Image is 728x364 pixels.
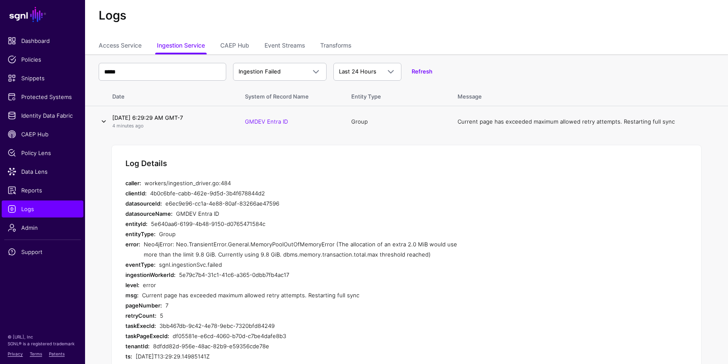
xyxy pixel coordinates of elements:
div: GMDEV Entra ID [176,209,466,219]
span: Admin [8,223,77,232]
strong: msg: [125,292,139,299]
span: Ingestion Failed [239,68,281,75]
a: Privacy [8,351,23,356]
strong: pageNumber: [125,302,162,309]
div: 5e640aa6-6199-4b48-9150-d0765471584c [151,219,466,229]
strong: retryCount: [125,312,156,319]
div: 7 [165,300,466,310]
strong: datasourceName: [125,210,173,217]
th: Date [109,84,236,106]
strong: level: [125,282,139,288]
a: Terms [30,351,42,356]
h5: Log Details [125,159,167,168]
td: Current page has exceeded maximum allowed retry attempts. Restarting full sync [449,106,728,137]
a: CAEP Hub [220,38,249,54]
strong: ts: [125,353,132,360]
div: 4b0c6bfe-cabb-462e-9d5d-3b4f678844d2 [150,188,466,198]
a: SGNL [5,5,80,24]
span: Last 24 Hours [339,68,376,75]
strong: ingestionWorkerId: [125,271,176,278]
strong: entityId: [125,220,148,227]
strong: taskExecId: [125,322,156,329]
span: Protected Systems [8,93,77,101]
span: Data Lens [8,167,77,176]
a: Identity Data Fabric [2,107,83,124]
strong: clientId: [125,190,147,197]
a: Policy Lens [2,144,83,161]
a: Logs [2,200,83,217]
th: Message [449,84,728,106]
p: 4 minutes ago [112,122,228,130]
span: Policy Lens [8,149,77,157]
h4: [DATE] 6:29:29 AM GMT-7 [112,114,228,121]
div: df05581e-e6cd-4060-b70d-c7be4dafe8b3 [173,331,466,341]
a: Admin [2,219,83,236]
span: Policies [8,55,77,64]
strong: entityType: [125,231,156,237]
a: Protected Systems [2,88,83,105]
a: Access Service [99,38,142,54]
a: Refresh [412,68,432,75]
div: sgnl.ingestionSvc.failed [159,260,466,270]
div: 8dfdd82d-956e-48ac-82b9-e59356cde78e [153,341,466,351]
span: Dashboard [8,37,77,45]
h2: Logs [99,8,714,23]
strong: tenantId: [125,343,150,350]
th: Entity Type [343,84,449,106]
a: Transforms [320,38,351,54]
a: CAEP Hub [2,126,83,143]
div: Group [159,229,466,239]
strong: taskPageExecId: [125,333,169,339]
div: 5e79c7b4-31c1-41c6-a365-0dbb7fb4ac17 [179,270,466,280]
td: Group [343,106,449,137]
a: Reports [2,182,83,199]
div: 5 [160,310,466,321]
div: [DATE]T13:29:29.14985141Z [136,351,466,361]
a: Event Streams [264,38,305,54]
strong: datasourceId: [125,200,162,207]
a: Ingestion Service [157,38,205,54]
th: System of Record Name [236,84,343,106]
div: error [143,280,466,290]
span: Reports [8,186,77,195]
a: Patents [49,351,65,356]
span: Logs [8,205,77,213]
span: CAEP Hub [8,130,77,138]
div: 3bb467db-9c42-4e78-9ebc-7320bfd84249 [159,321,466,331]
span: Snippets [8,74,77,82]
a: GMDEV Entra ID [245,118,288,125]
a: Policies [2,51,83,68]
span: Support [8,248,77,256]
div: e6ec9e96-cc1a-4e88-80af-83266ae47596 [165,198,466,209]
div: workers/ingestion_driver.go:484 [145,178,466,188]
div: Neo4jError: Neo.TransientError.General.MemoryPoolOutOfMemoryError (The allocation of an extra 2.0... [144,239,466,260]
strong: eventType: [125,261,156,268]
strong: error: [125,241,140,248]
a: Data Lens [2,163,83,180]
a: Dashboard [2,32,83,49]
strong: caller: [125,180,141,186]
p: © [URL], Inc [8,333,77,340]
a: Snippets [2,70,83,87]
p: SGNL® is a registered trademark [8,340,77,347]
div: Current page has exceeded maximum allowed retry attempts. Restarting full sync [142,290,466,300]
span: Identity Data Fabric [8,111,77,120]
